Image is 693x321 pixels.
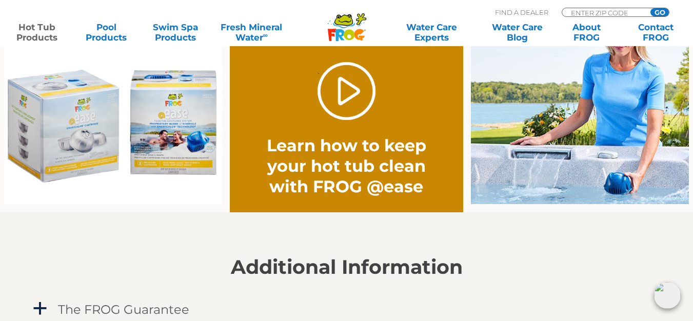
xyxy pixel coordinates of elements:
img: fpo-flippin-frog-2 [471,24,689,204]
a: a The FROG Guarantee [31,300,662,319]
input: GO [650,8,669,16]
span: a [32,301,48,316]
a: PoolProducts [80,22,133,43]
a: Water CareBlog [490,22,544,43]
h2: Additional Information [31,256,662,278]
a: AboutFROG [560,22,613,43]
a: Fresh MineralWater∞ [218,22,285,43]
a: ContactFROG [629,22,683,43]
a: Play Video [318,62,375,120]
input: Zip Code Form [570,8,639,17]
a: Water CareExperts [388,22,475,43]
img: openIcon [654,282,681,309]
a: Swim SpaProducts [149,22,203,43]
a: Hot TubProducts [10,22,64,43]
h4: The FROG Guarantee [58,303,189,316]
h2: Learn how to keep your hot tub clean with FROG @ease [253,135,440,197]
p: Find A Dealer [495,8,548,17]
sup: ∞ [263,31,268,39]
img: Ease Packaging [4,24,222,204]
